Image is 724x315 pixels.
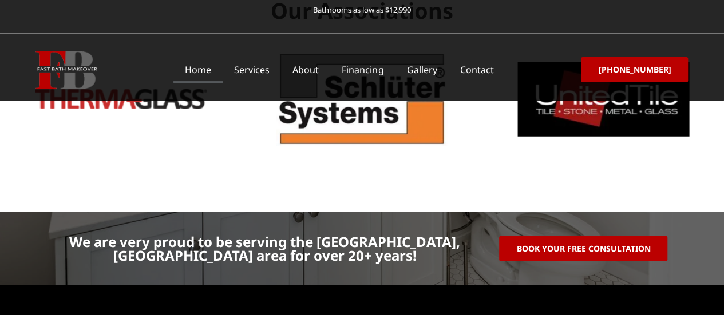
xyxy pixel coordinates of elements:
[448,57,505,83] a: Contact
[517,62,689,137] img: united-tile
[598,66,671,74] span: [PHONE_NUMBER]
[581,57,688,82] a: [PHONE_NUMBER]
[330,57,395,83] a: Financing
[516,245,650,253] span: book your free consultation
[42,235,488,262] p: We are very proud to be serving the [GEOGRAPHIC_DATA], [GEOGRAPHIC_DATA] area for over 20+ years!
[488,62,718,137] div: 2 / 5
[281,57,330,83] a: About
[173,57,223,83] a: Home
[223,57,281,83] a: Services
[35,51,97,89] img: Fast Bath Makeover icon
[395,57,448,83] a: Gallery
[499,236,667,261] a: book your free consultation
